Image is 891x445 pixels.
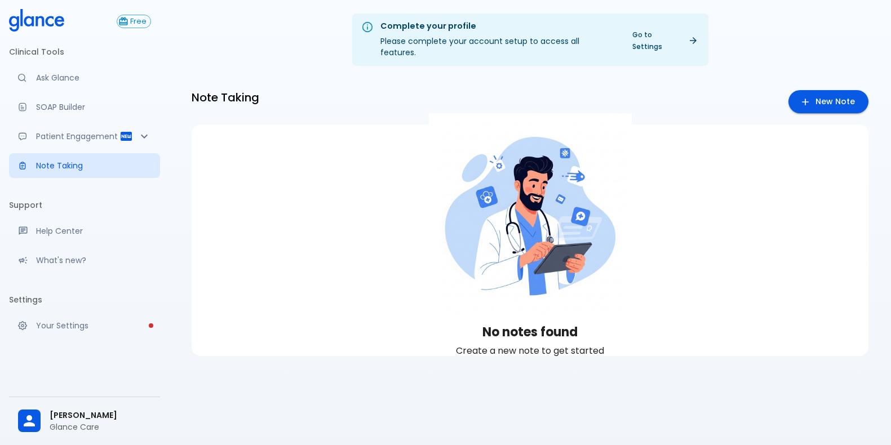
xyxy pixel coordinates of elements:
[126,17,150,26] span: Free
[36,101,151,113] p: SOAP Builder
[482,325,578,340] h3: No notes found
[9,38,160,65] li: Clinical Tools
[380,17,617,63] div: Please complete your account setup to access all features.
[9,219,160,243] a: Get help from our support team
[429,113,632,316] img: Empty State
[36,131,119,142] p: Patient Engagement
[36,320,151,331] p: Your Settings
[9,313,160,338] a: Please complete account setup
[9,65,160,90] a: Moramiz: Find ICD10AM codes instantly
[50,421,151,433] p: Glance Care
[117,15,151,28] button: Free
[456,344,604,358] p: Create a new note to get started
[9,124,160,149] div: Patient Reports & Referrals
[788,90,868,113] a: Create a new note
[380,20,617,33] div: Complete your profile
[626,26,704,55] a: Go to Settings
[50,410,151,421] span: [PERSON_NAME]
[9,192,160,219] li: Support
[9,153,160,178] a: Advanced note-taking
[36,255,151,266] p: What's new?
[9,248,160,273] div: Recent updates and feature releases
[36,160,151,171] p: Note Taking
[36,225,151,237] p: Help Center
[9,286,160,313] li: Settings
[36,72,151,83] p: Ask Glance
[9,95,160,119] a: Docugen: Compose a clinical documentation in seconds
[117,15,160,28] a: Click to view or change your subscription
[9,402,160,440] div: [PERSON_NAME]Glance Care
[192,88,259,106] h6: Note Taking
